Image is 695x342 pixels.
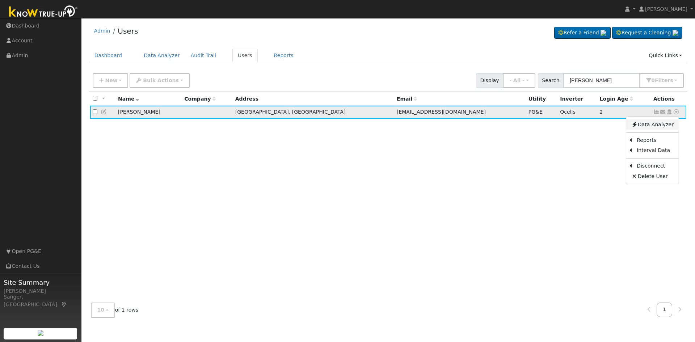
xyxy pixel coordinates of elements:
[632,161,679,171] a: Disconnect
[600,96,633,102] span: Days since last login
[118,96,139,102] span: Name
[101,109,108,115] a: Edit User
[38,330,43,336] img: retrieve
[184,96,215,102] span: Company name
[528,109,543,115] span: PG&E
[91,303,139,317] span: of 1 rows
[560,95,594,103] div: Inverter
[653,109,660,115] a: Show Graph
[643,49,687,62] a: Quick Links
[655,77,673,83] span: Filter
[660,108,666,116] a: coachped@aol.com
[61,301,67,307] a: Map
[503,73,535,88] button: - All -
[653,95,684,103] div: Actions
[670,77,673,83] span: s
[626,119,679,130] a: Data Analyzer
[89,49,128,62] a: Dashboard
[673,108,679,116] a: Other actions
[673,30,678,36] img: retrieve
[235,95,392,103] div: Address
[233,106,394,119] td: [GEOGRAPHIC_DATA], [GEOGRAPHIC_DATA]
[232,49,258,62] a: Users
[528,95,555,103] div: Utility
[269,49,299,62] a: Reports
[5,4,81,20] img: Know True-Up
[666,109,673,115] a: Login As
[93,73,129,88] button: New
[4,287,77,295] div: [PERSON_NAME]
[97,307,105,313] span: 10
[640,73,684,88] button: 0Filters
[538,73,564,88] span: Search
[4,278,77,287] span: Site Summary
[554,27,611,39] a: Refer a Friend
[105,77,117,83] span: New
[91,303,115,317] button: 10
[130,73,189,88] button: Bulk Actions
[4,293,77,308] div: Sanger, [GEOGRAPHIC_DATA]
[612,27,682,39] a: Request a Cleaning
[645,6,687,12] span: [PERSON_NAME]
[94,28,110,34] a: Admin
[601,30,606,36] img: retrieve
[600,109,603,115] span: 09/30/2025 4:22:07 PM
[185,49,222,62] a: Audit Trail
[143,77,179,83] span: Bulk Actions
[657,303,673,317] a: 1
[632,135,679,145] a: Reports
[563,73,640,88] input: Search
[118,27,138,35] a: Users
[115,106,182,119] td: [PERSON_NAME]
[560,109,576,115] span: Qcells
[476,73,503,88] span: Display
[397,109,486,115] span: [EMAIL_ADDRESS][DOMAIN_NAME]
[626,171,679,181] a: Delete User
[632,145,679,156] a: Interval Data
[138,49,185,62] a: Data Analyzer
[397,96,417,102] span: Email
